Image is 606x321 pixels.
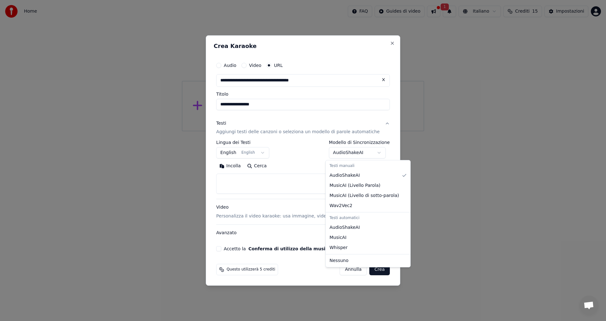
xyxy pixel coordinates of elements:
div: Testi manuali [327,162,409,170]
span: MusicAI [330,235,347,241]
span: Nessuno [330,258,348,264]
span: Whisper [330,245,348,251]
span: MusicAI ( Livello di sotto-parola ) [330,193,399,199]
span: Wav2Vec2 [330,203,352,209]
span: AudioShakeAI [330,224,360,231]
span: AudioShakeAI [330,172,360,179]
span: MusicAI ( Livello Parola ) [330,182,380,189]
div: Testi automatici [327,214,409,223]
